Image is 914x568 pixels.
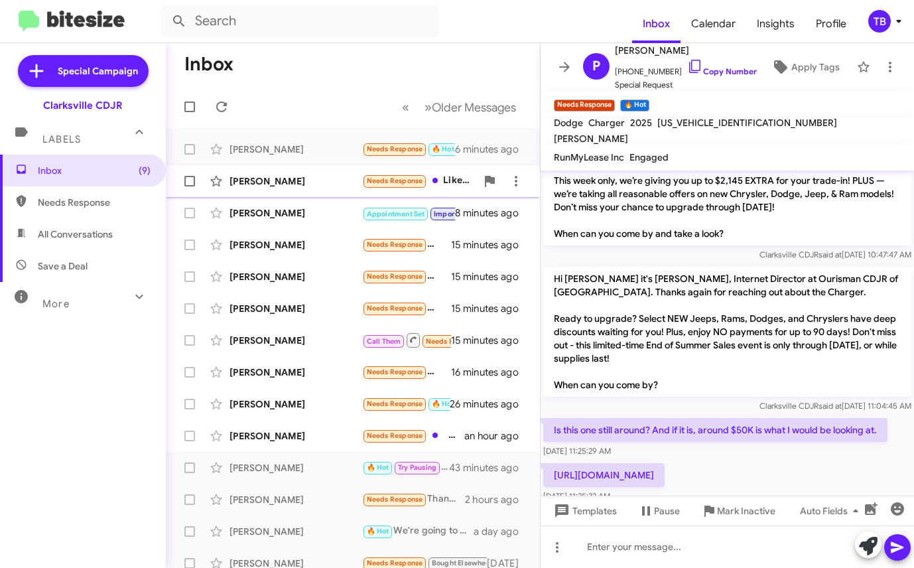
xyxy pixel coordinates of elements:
[367,495,423,504] span: Needs Response
[868,10,891,33] div: TB
[554,117,583,129] span: Dodge
[367,559,423,567] span: Needs Response
[18,55,149,87] a: Special Campaign
[432,559,493,567] span: Bought Elsewhere
[620,100,649,111] small: 🔥 Hot
[543,418,887,442] p: Is this one still around? And if it is, around $50K is what I would be looking at.
[367,304,423,313] span: Needs Response
[362,301,451,316] div: Hi, I already found a vehicle. Thank you!
[229,525,362,538] div: [PERSON_NAME]
[629,151,669,163] span: Engaged
[717,499,775,523] span: Mark Inactive
[362,396,450,411] div: [DATE]
[455,206,529,220] div: 8 minutes ago
[367,431,423,440] span: Needs Response
[746,5,805,43] a: Insights
[690,499,786,523] button: Mark Inactive
[543,446,611,456] span: [DATE] 11:25:29 AM
[362,237,451,252] div: I'm very interested, but I don't want to waste your time. I need a vehicle for $15 to $20k out th...
[759,249,911,259] span: Clarksville CDJR [DATE] 10:47:47 AM
[184,54,233,75] h1: Inbox
[229,175,362,188] div: [PERSON_NAME]
[451,238,529,251] div: 15 minutes ago
[541,499,627,523] button: Templates
[402,99,409,115] span: «
[615,58,757,78] span: [PHONE_NUMBER]
[465,493,529,506] div: 2 hours ago
[818,249,842,259] span: said at
[394,94,417,121] button: Previous
[450,397,529,411] div: 26 minutes ago
[789,499,874,523] button: Auto Fields
[464,429,529,443] div: an hour ago
[395,94,524,121] nav: Page navigation example
[362,364,451,380] div: I'm just in the research stage right now not looking to buy till late fall
[543,267,911,397] p: Hi [PERSON_NAME] it's [PERSON_NAME], Internet Director at Ourisman CDJR of [GEOGRAPHIC_DATA]. Tha...
[681,5,746,43] a: Calendar
[455,143,529,156] div: 6 minutes ago
[367,337,401,346] span: Call Them
[367,210,425,218] span: Appointment Set
[362,173,476,188] div: Liked “Hi [PERSON_NAME] it's [PERSON_NAME] at Ourisman CDJR of [GEOGRAPHIC_DATA]. Ready to upgrad...
[451,302,529,315] div: 15 minutes ago
[229,302,362,315] div: [PERSON_NAME]
[554,100,615,111] small: Needs Response
[229,461,362,474] div: [PERSON_NAME]
[687,66,757,76] a: Copy Number
[615,42,757,58] span: [PERSON_NAME]
[818,401,842,411] span: said at
[229,238,362,251] div: [PERSON_NAME]
[450,461,529,474] div: 43 minutes ago
[58,64,138,78] span: Special Campaign
[657,117,837,129] span: [US_VEHICLE_IDENTIFICATION_NUMBER]
[800,499,864,523] span: Auto Fields
[424,99,432,115] span: »
[654,499,680,523] span: Pause
[543,129,911,246] p: Hi [PERSON_NAME] it's [PERSON_NAME], Internet Director at Ourisman CDJR of [GEOGRAPHIC_DATA]. Tha...
[543,491,610,501] span: [DATE] 11:25:32 AM
[367,177,423,185] span: Needs Response
[38,259,88,273] span: Save a Deal
[759,55,850,79] button: Apply Tags
[38,164,151,177] span: Inbox
[229,429,362,443] div: [PERSON_NAME]
[38,196,151,209] span: Needs Response
[543,463,665,487] p: [URL][DOMAIN_NAME]
[367,272,423,281] span: Needs Response
[630,117,652,129] span: 2025
[367,527,389,535] span: 🔥 Hot
[362,332,451,348] div: Inbound Call
[791,55,840,79] span: Apply Tags
[632,5,681,43] a: Inbox
[615,78,757,92] span: Special Request
[42,298,70,310] span: More
[398,463,436,472] span: Try Pausing
[554,133,628,145] span: [PERSON_NAME]
[367,463,389,472] span: 🔥 Hot
[139,164,151,177] span: (9)
[362,269,451,284] div: Thanks, [GEOGRAPHIC_DATA]. I talked to your sales manager [DATE]. He could not honor the deal tha...
[38,228,113,241] span: All Conversations
[426,337,482,346] span: Needs Response
[857,10,899,33] button: TB
[161,5,439,37] input: Search
[592,56,600,77] span: P
[474,525,529,538] div: a day ago
[551,499,617,523] span: Templates
[554,151,624,163] span: RunMyLease Inc
[362,428,464,443] div: When you offer more for my trade. Please talk to [PERSON_NAME] in your finance department
[42,133,81,145] span: Labels
[451,270,529,283] div: 15 minutes ago
[229,334,362,347] div: [PERSON_NAME]
[367,399,423,408] span: Needs Response
[362,141,455,157] div: [URL][DOMAIN_NAME]
[367,368,423,376] span: Needs Response
[367,145,423,153] span: Needs Response
[588,117,625,129] span: Charger
[805,5,857,43] a: Profile
[432,100,516,115] span: Older Messages
[43,99,123,112] div: Clarksville CDJR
